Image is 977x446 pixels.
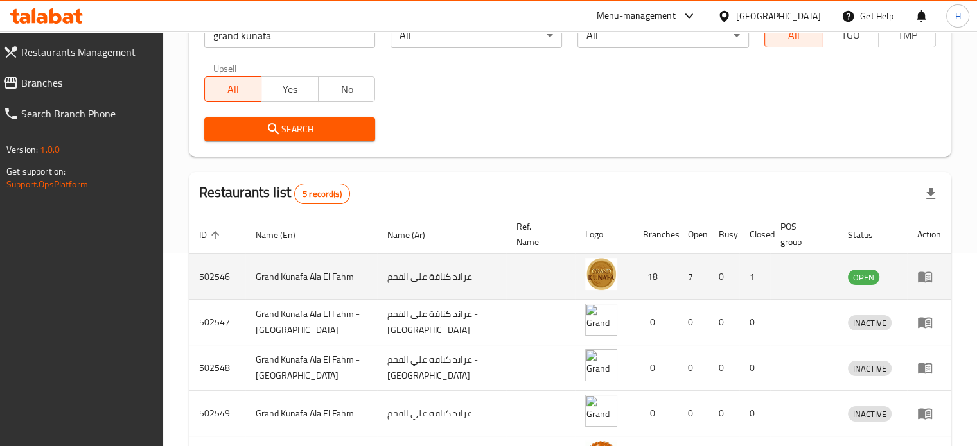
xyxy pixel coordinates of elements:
span: Search [215,121,365,137]
td: 1 [739,254,770,300]
div: INACTIVE [848,361,892,376]
td: 0 [678,300,709,345]
button: TGO [822,22,879,47]
div: Export file [915,178,946,209]
span: TMP [884,26,931,44]
span: Branches [21,75,153,90]
td: 502548 [189,345,245,391]
span: Name (En) [256,227,312,243]
span: INACTIVE [848,316,892,330]
span: Search Branch Phone [21,106,153,121]
td: 0 [678,345,709,391]
div: Menu [917,406,941,421]
td: Grand Kunafa Ala El Fahm - [GEOGRAPHIC_DATA] [245,300,378,345]
th: Branches [633,215,678,254]
div: [GEOGRAPHIC_DATA] [736,9,821,23]
span: Get support on: [6,163,66,180]
td: 18 [633,254,678,300]
span: TGO [827,26,874,44]
div: Menu [917,314,941,330]
div: All [577,22,749,48]
span: ID [199,227,224,243]
button: Yes [261,76,319,102]
td: 0 [739,300,770,345]
td: غراند كنافة علي الفحم - [GEOGRAPHIC_DATA] [377,300,506,345]
img: Grand Kunafa Ala El Fahm - cairo [585,304,617,336]
td: 502546 [189,254,245,300]
span: Restaurants Management [21,44,153,60]
td: 0 [709,300,739,345]
div: INACTIVE [848,406,892,422]
span: Yes [267,80,313,99]
td: 0 [709,391,739,436]
button: Search [204,117,376,141]
th: Closed [739,215,770,254]
span: Name (Ar) [387,227,442,243]
h2: Restaurants list [199,183,350,204]
img: Grand Kunafa Ala El Fahm - cairo [585,349,617,381]
th: Open [678,215,709,254]
span: INACTIVE [848,407,892,422]
button: All [204,76,262,102]
button: TMP [878,22,936,47]
td: غراند كنافة على الفحم [377,254,506,300]
td: Grand Kunafa Ala El Fahm [245,254,378,300]
td: 0 [633,345,678,391]
td: 0 [739,391,770,436]
td: Grand Kunafa Ala El Fahm [245,391,378,436]
span: 5 record(s) [295,188,349,200]
th: Logo [575,215,633,254]
span: INACTIVE [848,361,892,376]
td: 0 [678,391,709,436]
label: Upsell [213,64,237,73]
span: POS group [780,219,822,250]
span: OPEN [848,270,879,285]
td: 0 [739,345,770,391]
div: Total records count [294,184,350,204]
th: Busy [709,215,739,254]
td: 0 [709,254,739,300]
span: Ref. Name [516,219,559,250]
div: All [391,22,562,48]
span: No [324,80,371,99]
span: All [210,80,257,99]
button: No [318,76,376,102]
td: 0 [633,300,678,345]
td: Grand Kunafa Ala El Fahm - [GEOGRAPHIC_DATA] [245,345,378,391]
th: Action [907,215,951,254]
button: All [764,22,822,47]
div: Menu [917,360,941,375]
td: 502547 [189,300,245,345]
span: All [770,26,817,44]
div: Menu-management [597,8,676,24]
td: 502549 [189,391,245,436]
input: Search for restaurant name or ID.. [204,22,376,48]
td: 7 [678,254,709,300]
td: غراند كنافة علي الفحم - [GEOGRAPHIC_DATA] [377,345,506,391]
td: غراند كنافة علي الفحم [377,391,506,436]
span: 1.0.0 [40,141,60,158]
span: Status [848,227,890,243]
img: Grand Kunafa Ala El Fahm [585,258,617,290]
span: Version: [6,141,38,158]
span: H [955,9,960,23]
img: Grand Kunafa Ala El Fahm [585,395,617,427]
td: 0 [709,345,739,391]
a: Support.OpsPlatform [6,176,88,193]
td: 0 [633,391,678,436]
